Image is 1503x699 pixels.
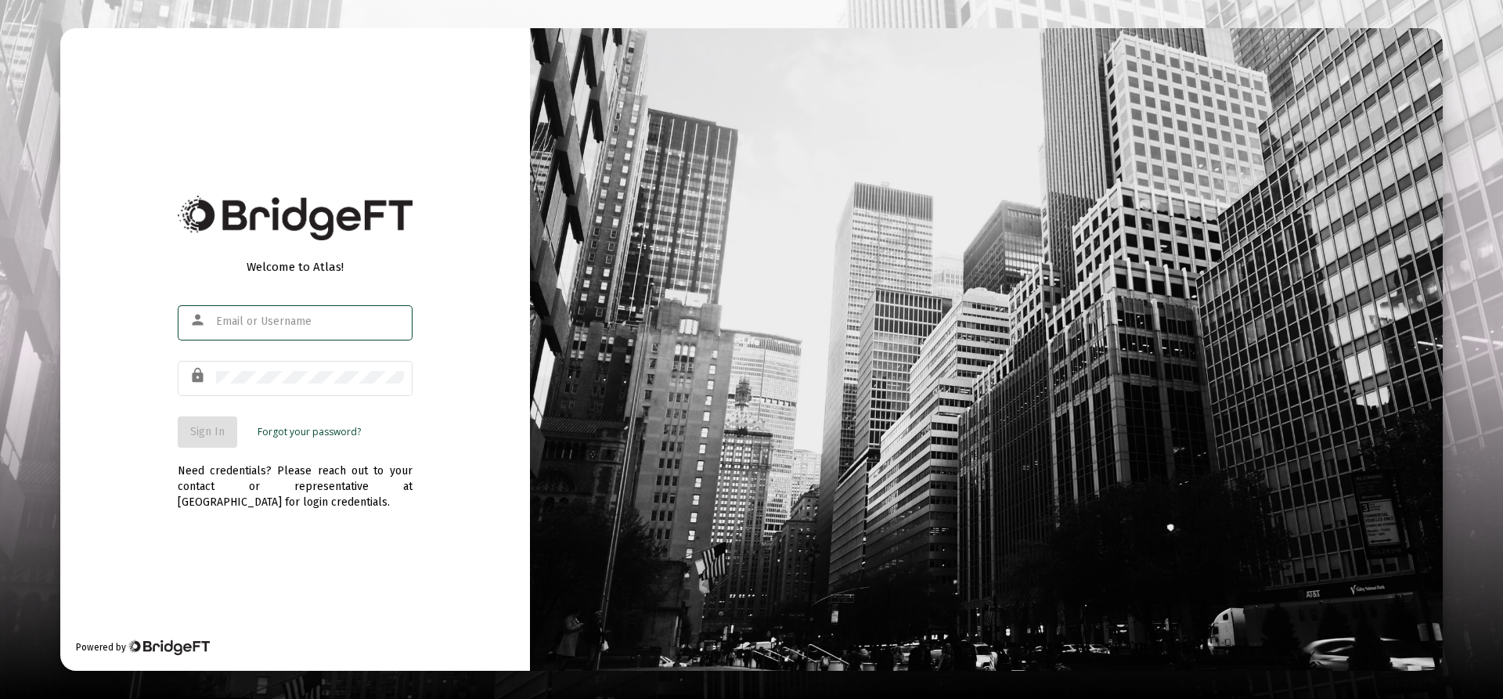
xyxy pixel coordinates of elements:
img: Bridge Financial Technology Logo [178,196,413,240]
mat-icon: person [189,311,208,330]
div: Need credentials? Please reach out to your contact or representative at [GEOGRAPHIC_DATA] for log... [178,448,413,510]
img: Bridge Financial Technology Logo [128,640,210,655]
div: Welcome to Atlas! [178,259,413,275]
mat-icon: lock [189,366,208,385]
input: Email or Username [216,315,404,328]
div: Powered by [76,640,210,655]
a: Forgot your password? [258,424,361,440]
span: Sign In [190,425,225,438]
button: Sign In [178,416,237,448]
